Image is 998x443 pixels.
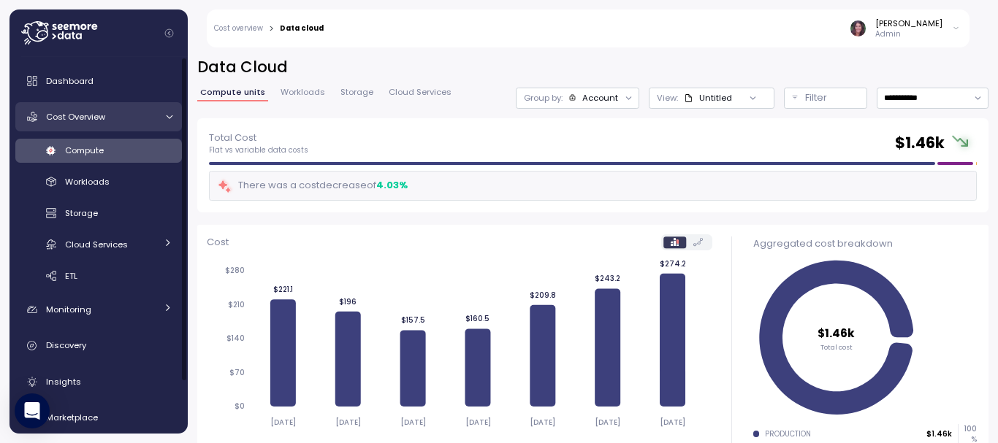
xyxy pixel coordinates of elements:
a: Marketplace [15,403,182,432]
p: $1.46k [926,429,952,439]
div: Open Intercom Messenger [15,393,50,428]
p: Flat vs variable data costs [209,145,308,155]
tspan: $209.8 [530,290,556,300]
h2: $ 1.46k [895,133,945,154]
tspan: [DATE] [530,417,555,427]
button: Filter [784,88,867,109]
span: Cloud Services [65,239,128,250]
span: Storage [65,207,98,219]
a: Storage [15,201,182,226]
a: Compute [15,139,182,163]
tspan: [DATE] [465,417,490,427]
p: Cost [207,235,229,250]
span: Storage [340,88,373,96]
tspan: [DATE] [595,417,620,427]
tspan: [DATE] [660,417,685,427]
div: > [269,24,274,34]
tspan: $274.2 [659,259,685,269]
span: Cloud Services [389,88,452,96]
tspan: [DATE] [335,417,361,427]
span: Insights [46,376,81,388]
h2: Data Cloud [197,57,989,78]
tspan: $221.1 [273,285,293,295]
tspan: [DATE] [400,417,425,427]
p: Total Cost [209,131,308,145]
tspan: $160.5 [465,315,490,324]
img: ACg8ocLDuIZlR5f2kIgtapDwVC7yp445s3OgbrQTIAV7qYj8P05r5pI=s96-c [850,20,866,36]
div: Untitled [699,92,732,104]
span: Dashboard [46,75,94,87]
a: Discovery [15,331,182,361]
tspan: $0 [235,402,245,412]
p: Filter [805,90,827,105]
tspan: $196 [339,297,357,307]
tspan: $210 [228,300,245,309]
a: Cost overview [214,25,263,32]
span: Compute [65,145,104,156]
span: Marketplace [46,412,98,423]
span: Compute units [200,88,265,96]
a: Monitoring [15,295,182,324]
div: Aggregated cost breakdown [753,236,977,251]
div: PRODUCTION [765,429,811,439]
tspan: $70 [229,368,245,377]
span: Workloads [281,88,325,96]
tspan: [DATE] [270,417,296,427]
a: Cloud Services [15,232,182,256]
p: Admin [875,29,942,39]
div: 4.03 % [376,178,408,193]
span: Cost Overview [46,111,105,123]
div: There was a cost decrease of [217,177,408,194]
span: Workloads [65,176,110,188]
tspan: $243.2 [595,274,620,284]
div: [PERSON_NAME] [875,18,942,29]
p: Group by: [524,92,563,104]
div: Account [582,92,618,104]
a: Insights [15,367,182,396]
a: ETL [15,263,182,288]
span: Discovery [46,339,86,351]
button: Collapse navigation [160,28,178,39]
div: Data cloud [280,25,324,32]
tspan: $1.46k [818,325,855,341]
tspan: $157.5 [400,316,424,325]
a: Workloads [15,170,182,194]
tspan: $280 [225,266,245,276]
a: Cost Overview [15,102,182,131]
tspan: $140 [226,334,245,344]
span: ETL [65,270,77,282]
p: View : [657,92,678,104]
tspan: Total cost [820,342,853,352]
span: Monitoring [46,304,91,315]
a: Dashboard [15,66,182,96]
